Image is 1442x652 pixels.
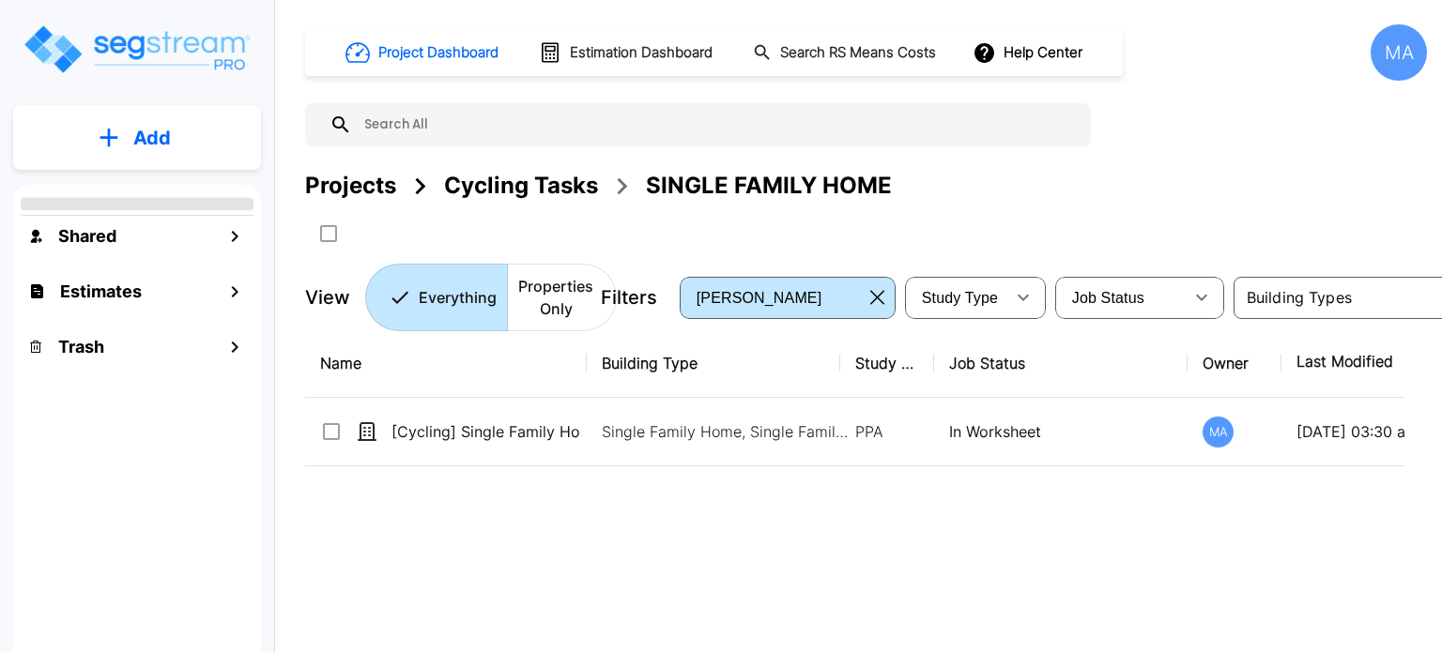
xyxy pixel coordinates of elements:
img: Logo [22,23,252,76]
th: Job Status [934,329,1188,398]
button: Search RS Means Costs [745,35,946,71]
span: Job Status [1072,290,1144,306]
p: PPA [855,420,919,443]
p: Filters [601,283,657,311]
button: Add [13,111,261,165]
p: Single Family Home, Single Family Home Site [602,420,855,443]
button: Properties Only [507,264,617,331]
div: Projects [305,169,396,203]
button: Help Center [969,35,1090,70]
h1: Project Dashboard [378,42,499,64]
span: Study Type [922,290,998,306]
button: Everything [365,264,508,331]
div: SINGLE FAMILY HOME [646,169,892,203]
div: Select [683,271,863,324]
button: SelectAll [310,215,347,252]
div: MA [1203,417,1234,447]
th: Name [305,329,587,398]
input: Search All [352,103,1081,146]
h1: Estimation Dashboard [570,42,713,64]
div: Select [1059,271,1183,324]
th: Building Type [587,329,840,398]
p: View [305,283,350,311]
button: Project Dashboard [338,32,509,73]
p: Everything [419,286,497,309]
div: Cycling Tasks [444,169,598,203]
div: MA [1371,24,1427,81]
p: Add [133,124,171,152]
p: In Worksheet [949,420,1173,443]
h1: Estimates [60,279,142,304]
p: Properties Only [518,275,593,320]
th: Study Type [840,329,934,398]
h1: Trash [58,334,104,359]
div: Platform [365,264,617,331]
h1: Search RS Means Costs [780,42,936,64]
button: Estimation Dashboard [531,33,723,72]
div: Select [909,271,1005,324]
h1: Shared [58,223,116,249]
p: [Cycling] Single Family Home - 082525 [391,420,579,443]
th: Owner [1188,329,1281,398]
